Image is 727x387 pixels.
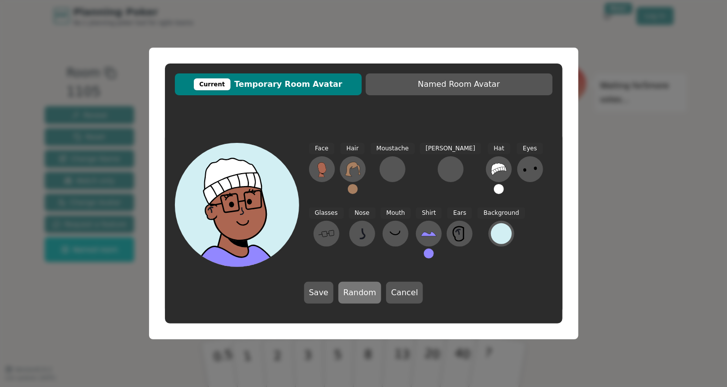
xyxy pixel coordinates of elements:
span: Temporary Room Avatar [180,78,357,90]
span: Moustache [371,143,415,154]
span: Shirt [416,207,442,219]
span: Eyes [517,143,543,154]
button: CurrentTemporary Room Avatar [175,73,362,95]
span: Ears [447,207,472,219]
button: Random [338,282,381,304]
span: Hat [488,143,510,154]
button: Cancel [386,282,423,304]
span: Mouth [381,207,411,219]
span: Background [478,207,525,219]
button: Save [304,282,333,304]
div: Current [194,78,231,90]
span: Named Room Avatar [371,78,548,90]
span: Glasses [309,207,344,219]
span: Nose [349,207,376,219]
button: Named Room Avatar [366,73,553,95]
span: Face [309,143,334,154]
span: [PERSON_NAME] [420,143,482,154]
span: Hair [340,143,365,154]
